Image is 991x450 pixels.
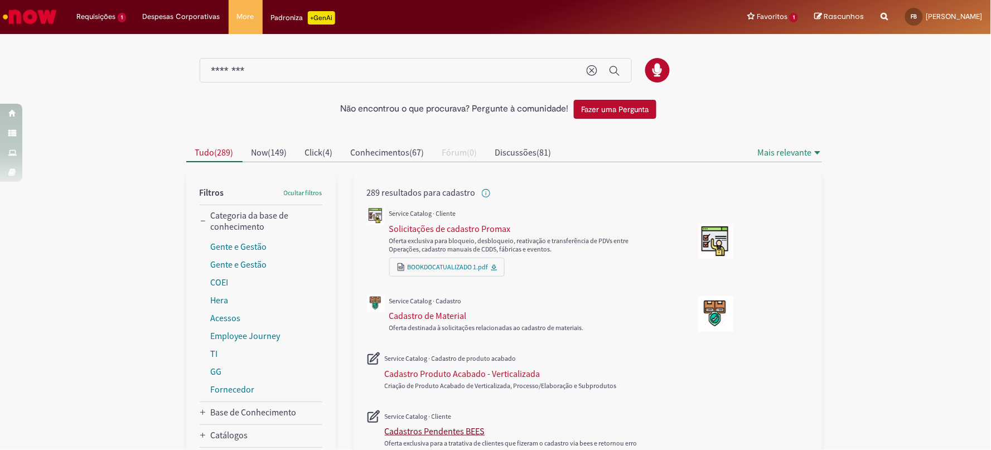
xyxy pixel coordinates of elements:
a: Rascunhos [815,12,864,22]
div: Padroniza [271,11,335,25]
span: Despesas Corporativas [143,11,220,22]
img: ServiceNow [1,6,59,28]
span: 1 [790,13,798,22]
button: Fazer uma Pergunta [574,100,656,119]
span: [PERSON_NAME] [926,12,983,21]
h2: Não encontrou o que procurava? Pergunte à comunidade! [340,104,568,114]
span: FB [911,13,917,20]
span: Favoritos [757,11,787,22]
p: +GenAi [308,11,335,25]
span: Requisições [76,11,115,22]
span: Rascunhos [824,11,864,22]
span: More [237,11,254,22]
span: 1 [118,13,126,22]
